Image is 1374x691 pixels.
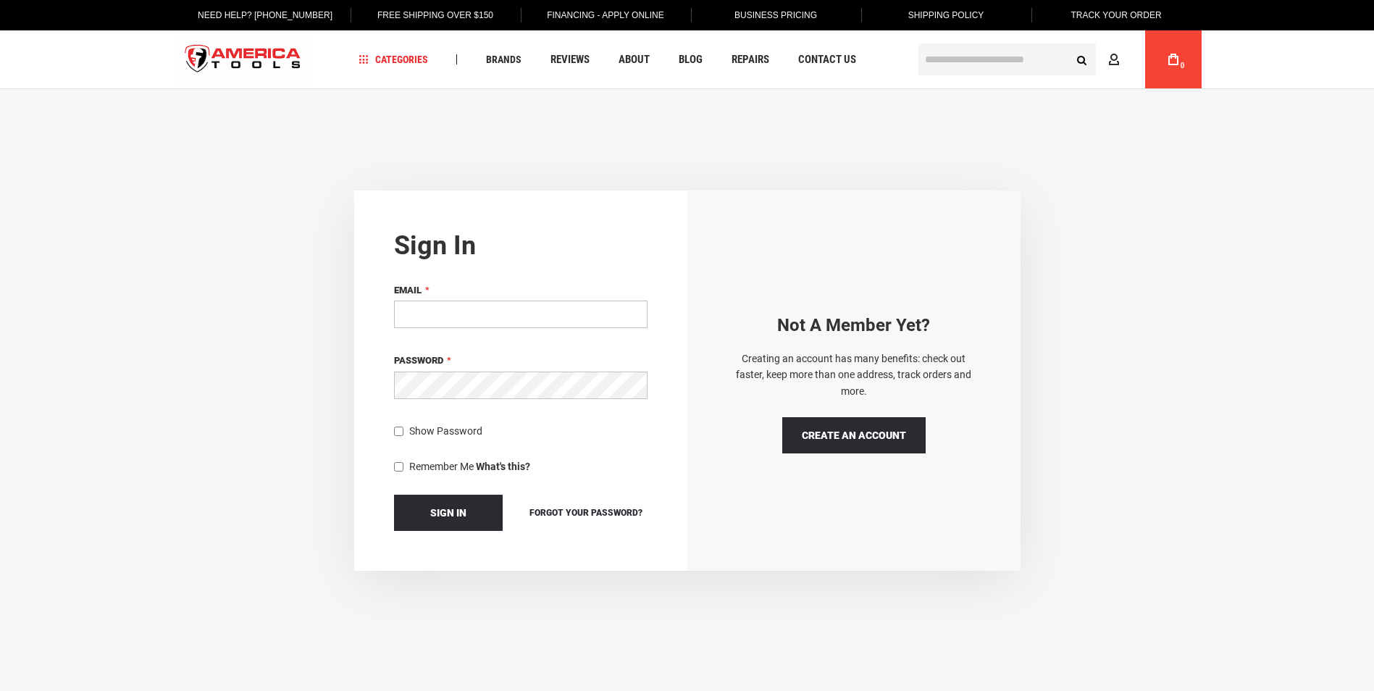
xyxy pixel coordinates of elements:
strong: Sign in [394,230,476,261]
span: Forgot Your Password? [529,508,642,518]
a: Repairs [725,50,776,70]
a: Categories [352,50,435,70]
strong: Not a Member yet? [777,315,930,335]
span: Remember Me [409,461,474,472]
span: Brands [486,54,521,64]
button: Search [1068,46,1096,73]
a: About [612,50,656,70]
span: Email [394,285,422,296]
a: Brands [479,50,528,70]
span: Blog [679,54,703,65]
a: Create an Account [782,417,926,453]
p: Creating an account has many benefits: check out faster, keep more than one address, track orders... [727,351,981,399]
a: store logo [173,33,314,87]
a: 0 [1160,30,1187,88]
span: Show Password [409,425,482,437]
img: America Tools [173,33,314,87]
strong: What's this? [476,461,530,472]
a: Reviews [544,50,596,70]
span: Shipping Policy [908,10,984,20]
span: Repairs [732,54,769,65]
a: Forgot Your Password? [524,505,648,521]
a: Contact Us [792,50,863,70]
span: Create an Account [802,430,906,441]
button: Sign In [394,495,503,531]
span: Sign In [430,507,466,519]
a: Blog [672,50,709,70]
span: Reviews [550,54,590,65]
span: About [619,54,650,65]
span: 0 [1181,62,1185,70]
span: Contact Us [798,54,856,65]
span: Categories [359,54,428,64]
span: Password [394,355,443,366]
